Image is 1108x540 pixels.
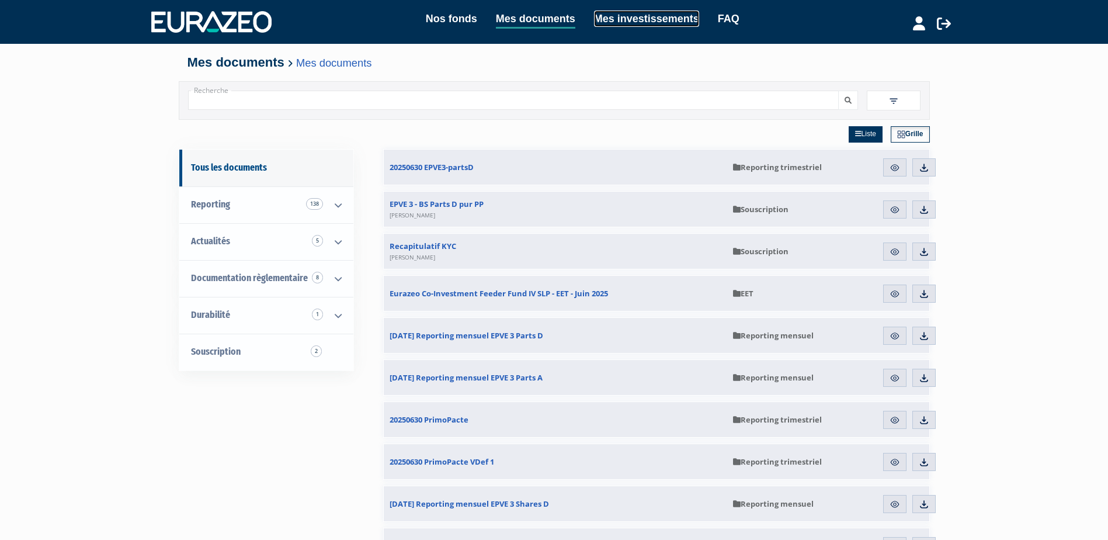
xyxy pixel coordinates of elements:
[390,162,474,172] span: 20250630 EPVE3-partsD
[733,414,822,425] span: Reporting trimestriel
[390,499,549,509] span: [DATE] Reporting mensuel EPVE 3 Shares D
[718,11,739,27] a: FAQ
[733,162,822,172] span: Reporting trimestriel
[919,415,929,425] img: download.svg
[390,199,484,220] span: EPVE 3 - BS Parts D pur PP
[891,126,930,143] a: Grille
[151,11,272,32] img: 1732889491-logotype_eurazeo_blanc_rvb.png
[384,318,727,353] a: [DATE] Reporting mensuel EPVE 3 Parts D
[191,199,230,210] span: Reporting
[306,198,323,210] span: 138
[733,499,814,509] span: Reporting mensuel
[179,186,353,223] a: Reporting 138
[390,330,543,341] span: [DATE] Reporting mensuel EPVE 3 Parts D
[919,162,929,173] img: download.svg
[390,372,543,383] span: [DATE] Reporting mensuel EPVE 3 Parts A
[312,309,323,320] span: 1
[390,414,468,425] span: 20250630 PrimoPacte
[390,253,435,261] span: [PERSON_NAME]
[426,11,477,27] a: Nos fonds
[384,276,727,311] a: Eurazeo Co-Investment Feeder Fund IV SLP - EET - Juin 2025
[191,272,308,283] span: Documentation règlementaire
[888,96,899,106] img: filter.svg
[890,331,900,341] img: eye.svg
[179,334,353,371] a: Souscription2
[390,211,435,219] span: [PERSON_NAME]
[890,162,900,173] img: eye.svg
[179,223,353,260] a: Actualités 5
[733,288,753,299] span: EET
[849,126,883,143] a: Liste
[890,247,900,257] img: eye.svg
[191,346,241,357] span: Souscription
[919,499,929,510] img: download.svg
[594,11,699,27] a: Mes investissements
[890,457,900,468] img: eye.svg
[919,457,929,468] img: download.svg
[312,235,323,247] span: 5
[733,204,789,214] span: Souscription
[179,150,353,186] a: Tous les documents
[890,205,900,215] img: eye.svg
[179,260,353,297] a: Documentation règlementaire 8
[384,486,727,521] a: [DATE] Reporting mensuel EPVE 3 Shares D
[384,192,727,227] a: EPVE 3 - BS Parts D pur PP[PERSON_NAME]
[733,246,789,257] span: Souscription
[384,402,727,437] a: 20250630 PrimoPacte
[312,272,323,283] span: 8
[890,415,900,425] img: eye.svg
[733,372,814,383] span: Reporting mensuel
[188,91,839,110] input: Recherche
[897,130,905,139] img: grid.svg
[191,236,230,247] span: Actualités
[919,289,929,299] img: download.svg
[496,11,575,29] a: Mes documents
[919,205,929,215] img: download.svg
[919,373,929,383] img: download.svg
[384,150,727,185] a: 20250630 EPVE3-partsD
[890,373,900,383] img: eye.svg
[187,56,921,70] h4: Mes documents
[296,57,371,69] a: Mes documents
[384,234,727,269] a: Recapitulatif KYC[PERSON_NAME]
[384,360,727,395] a: [DATE] Reporting mensuel EPVE 3 Parts A
[919,247,929,257] img: download.svg
[390,241,456,262] span: Recapitulatif KYC
[311,345,322,357] span: 2
[390,288,608,299] span: Eurazeo Co-Investment Feeder Fund IV SLP - EET - Juin 2025
[890,499,900,510] img: eye.svg
[191,309,230,320] span: Durabilité
[390,456,494,467] span: 20250630 PrimoPacte VDef 1
[919,331,929,341] img: download.svg
[890,289,900,299] img: eye.svg
[384,444,727,479] a: 20250630 PrimoPacte VDef 1
[733,456,822,467] span: Reporting trimestriel
[179,297,353,334] a: Durabilité 1
[733,330,814,341] span: Reporting mensuel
